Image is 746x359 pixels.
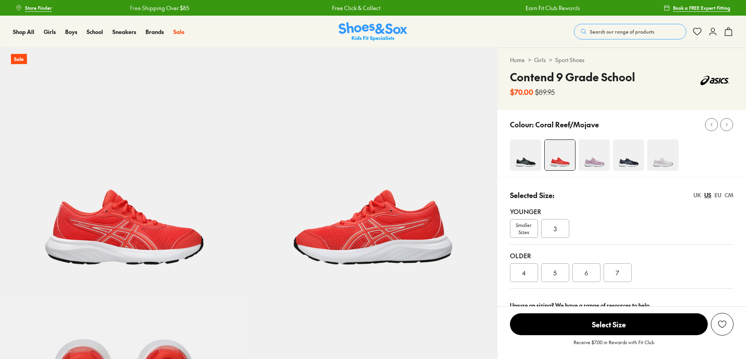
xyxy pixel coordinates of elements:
[696,69,734,92] img: Vendor logo
[65,28,77,36] a: Boys
[44,28,56,36] a: Girls
[616,268,619,277] span: 7
[553,268,557,277] span: 5
[510,87,533,97] b: $70.00
[25,4,52,11] span: Store Finder
[510,207,734,216] div: Younger
[545,140,575,170] img: 4-522424_1
[535,119,599,130] p: Coral Reef/Mojave
[339,22,407,41] img: SNS_Logo_Responsive.svg
[590,28,654,35] span: Search our range of products
[704,191,711,199] div: US
[339,22,407,41] a: Shoes & Sox
[510,190,554,200] p: Selected Size:
[725,191,734,199] div: CM
[510,139,541,171] img: 4-522434_1
[112,28,136,36] a: Sneakers
[574,24,686,39] button: Search our range of products
[673,4,730,11] span: Book a FREE Expert Fitting
[332,4,380,12] a: Free Click & Collect
[574,339,654,353] p: Receive $7.00 in Rewards with Fit Club
[13,28,34,36] a: Shop All
[16,1,52,15] a: Store Finder
[579,139,610,171] img: 4-522429_1
[711,313,734,336] button: Add to Wishlist
[613,139,644,171] img: 4-551394_1
[510,69,635,85] h4: Contend 9 Grade School
[714,191,721,199] div: EU
[130,4,189,12] a: Free Shipping Over $85
[664,1,730,15] a: Book a FREE Expert Fitting
[510,251,734,260] div: Older
[522,268,526,277] span: 4
[647,139,679,171] img: 4-498671_1
[510,56,525,64] a: Home
[535,87,555,97] s: $89.95
[87,28,103,36] a: School
[510,313,708,336] button: Select Size
[534,56,546,64] a: Girls
[555,56,584,64] a: Sport Shoes
[249,48,497,296] img: 5-522425_1
[693,191,701,199] div: UK
[510,56,734,64] div: > >
[146,28,164,36] a: Brands
[510,221,538,236] span: Smaller Sizes
[554,224,557,233] span: 3
[11,54,27,64] p: Sale
[525,4,580,12] a: Earn Fit Club Rewards
[510,301,734,309] div: Unsure on sizing? We have a range of resources to help
[510,119,534,130] p: Colour:
[584,268,588,277] span: 6
[173,28,185,36] a: Sale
